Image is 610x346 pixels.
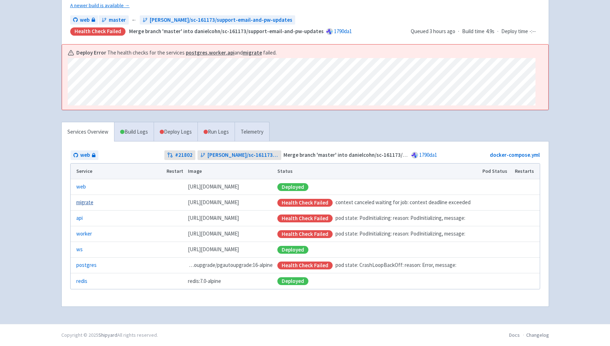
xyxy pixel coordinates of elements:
span: [PERSON_NAME]/sc-161173/support-email-and-pw-updates [150,16,292,24]
a: ws [76,246,83,254]
span: Queued [411,28,455,35]
span: [DOMAIN_NAME][URL] [188,183,239,191]
a: migrate [76,198,93,207]
span: [DOMAIN_NAME][URL] [188,246,239,254]
span: web [80,151,90,159]
div: Copyright © 2025 All rights reserved. [61,331,158,339]
th: Pod Status [480,164,512,179]
a: api [227,49,235,56]
span: Deploy time [501,27,528,36]
div: Deployed [277,183,308,191]
th: Restart [164,164,186,179]
span: master [109,16,126,24]
div: · · [411,27,540,36]
a: migrate [243,49,262,56]
a: worker [76,230,92,238]
span: [DOMAIN_NAME][URL] [188,230,239,238]
th: Status [275,164,480,179]
a: [PERSON_NAME]/sc-161173/support-email-and-pw-updates [198,150,281,160]
div: pod state: PodInitializing: reason: PodInitializing, message: [277,230,478,238]
span: 4.9s [486,27,494,36]
a: web [70,15,98,25]
div: Deployed [277,277,308,285]
div: pod state: PodInitializing: reason: PodInitializing, message: [277,214,478,222]
a: [PERSON_NAME]/sc-161173/support-email-and-pw-updates [140,15,295,25]
div: Health check failed [277,199,333,207]
a: postgres [186,49,207,56]
div: Health check failed [277,215,333,222]
span: redis:7.0-alpine [188,277,221,285]
th: Service [71,164,164,179]
div: Health check failed [277,262,333,269]
a: Changelog [526,332,549,338]
span: ← [132,16,137,24]
a: Deploy Logs [154,122,198,142]
a: Run Logs [198,122,235,142]
a: Docs [509,332,520,338]
div: context canceled waiting for job: context deadline exceeded [277,198,478,207]
a: Shipyard [98,332,117,338]
strong: Merge branch 'master' into danielcohn/sc-161173/support-email-and-pw-updates [129,28,324,35]
th: Restarts [512,164,539,179]
a: 1790da1 [419,151,437,158]
a: docker-compose.yml [490,151,540,158]
div: Health check failed [277,230,333,238]
a: web [71,150,98,160]
a: #21802 [164,150,195,160]
a: api [76,214,83,222]
a: postgres [76,261,97,269]
span: pgautoupgrade/pgautoupgrade:16-alpine [188,261,273,269]
a: Build Logs [114,122,154,142]
strong: # 21802 [175,151,193,159]
a: worker [209,49,226,56]
span: [DOMAIN_NAME][URL] [188,198,239,207]
span: [PERSON_NAME]/sc-161173/support-email-and-pw-updates [207,151,278,159]
th: Image [185,164,275,179]
a: Services Overview [62,122,114,142]
strong: Merge branch 'master' into danielcohn/sc-161173/support-email-and-pw-updates [283,151,478,158]
div: Health check failed [70,27,125,36]
a: A newer build is available → [70,1,372,10]
a: master [99,15,129,25]
span: The health checks for the services , , and failed. [107,49,277,57]
a: Telemetry [235,122,269,142]
span: [DOMAIN_NAME][URL] [188,214,239,222]
time: 3 hours ago [430,28,455,35]
span: Build time [462,27,485,36]
span: web [80,16,89,24]
div: Deployed [277,246,308,254]
a: 1790da1 [334,28,352,35]
a: web [76,183,86,191]
span: -:-- [529,27,536,36]
b: Deploy Error [76,49,106,57]
a: redis [76,277,87,285]
div: pod state: CrashLoopBackOff: reason: Error, message: [277,261,478,269]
